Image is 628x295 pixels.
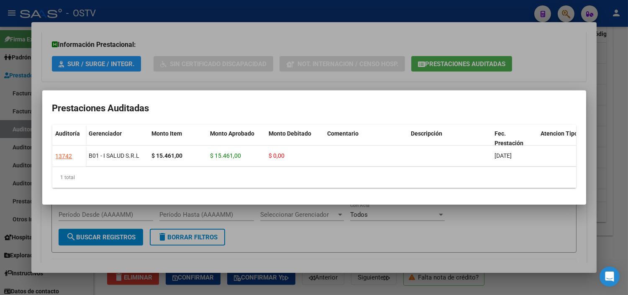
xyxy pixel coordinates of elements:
[495,152,512,159] span: [DATE]
[152,152,183,159] strong: $ 15.461,00
[86,125,149,160] datatable-header-cell: Gerenciador
[411,130,443,137] span: Descripción
[495,130,524,146] span: Fec. Prestación
[56,130,80,137] span: Auditoría
[328,130,359,137] span: Comentario
[538,125,584,160] datatable-header-cell: Atencion Tipo
[408,125,492,160] datatable-header-cell: Descripción
[210,152,241,159] span: $ 15.461,00
[52,125,86,160] datatable-header-cell: Auditoría
[52,167,576,188] div: 1 total
[56,151,72,161] div: 13742
[89,152,140,159] span: B01 - I SALUD S.R.L
[152,130,182,137] span: Monto Item
[324,125,408,160] datatable-header-cell: Comentario
[52,100,576,116] h2: Prestaciones Auditadas
[210,130,255,137] span: Monto Aprobado
[149,125,207,160] datatable-header-cell: Monto Item
[89,130,122,137] span: Gerenciador
[541,130,578,137] span: Atencion Tipo
[207,125,266,160] datatable-header-cell: Monto Aprobado
[266,125,324,160] datatable-header-cell: Monto Debitado
[600,267,620,287] div: Open Intercom Messenger
[269,152,285,159] span: $ 0,00
[269,130,312,137] span: Monto Debitado
[492,125,538,160] datatable-header-cell: Fec. Prestación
